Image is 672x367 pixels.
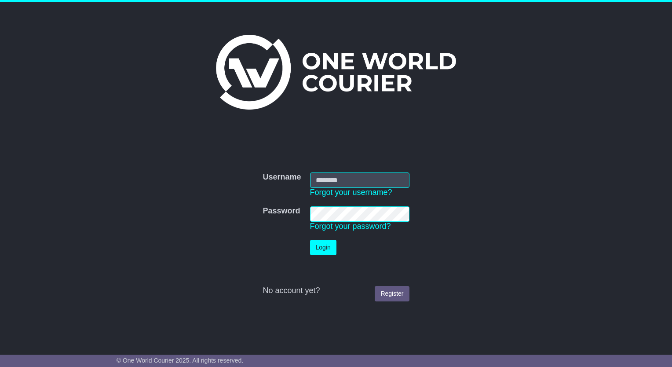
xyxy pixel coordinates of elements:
[263,286,409,296] div: No account yet?
[216,35,456,110] img: One World
[310,188,392,197] a: Forgot your username?
[117,357,244,364] span: © One World Courier 2025. All rights reserved.
[263,172,301,182] label: Username
[375,286,409,301] a: Register
[310,222,391,231] a: Forgot your password?
[263,206,300,216] label: Password
[310,240,336,255] button: Login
